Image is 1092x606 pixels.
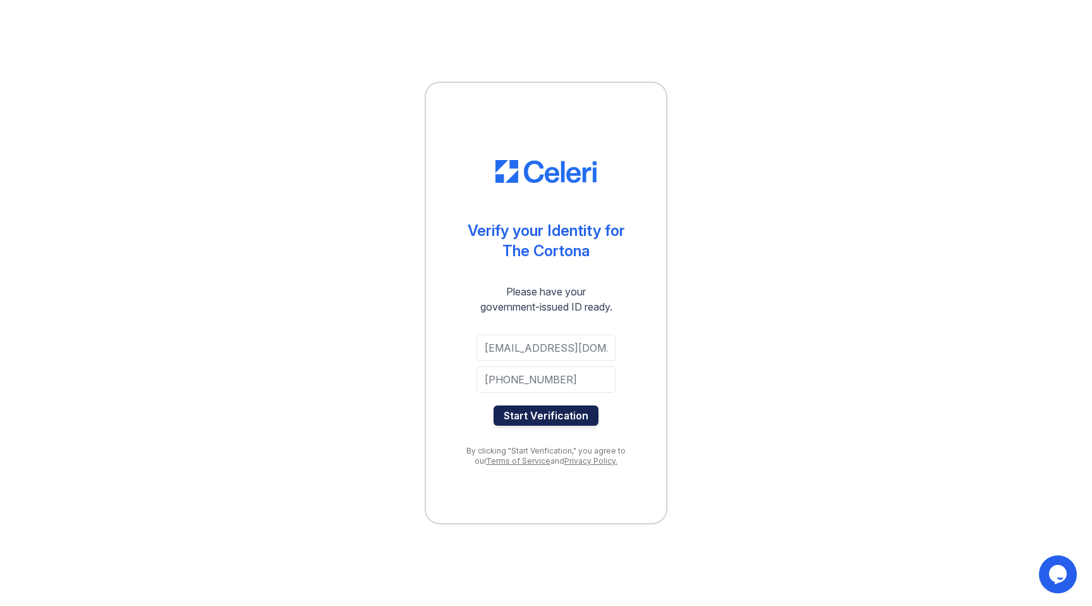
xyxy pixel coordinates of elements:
[476,335,616,361] input: Email
[451,446,641,466] div: By clicking "Start Verification," you agree to our and
[458,284,635,314] div: Please have your government-issued ID ready.
[486,456,550,466] a: Terms of Service
[494,405,598,426] button: Start Verification
[1039,555,1079,593] iframe: chat widget
[468,221,625,261] div: Verify your Identity for The Cortona
[495,160,597,183] img: CE_Logo_Blue-a8612792a0a2168367f1c8372b55b34899dd931a85d93a1a3d3e32e68fde9ad4.png
[476,366,616,393] input: Phone
[564,456,617,466] a: Privacy Policy.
